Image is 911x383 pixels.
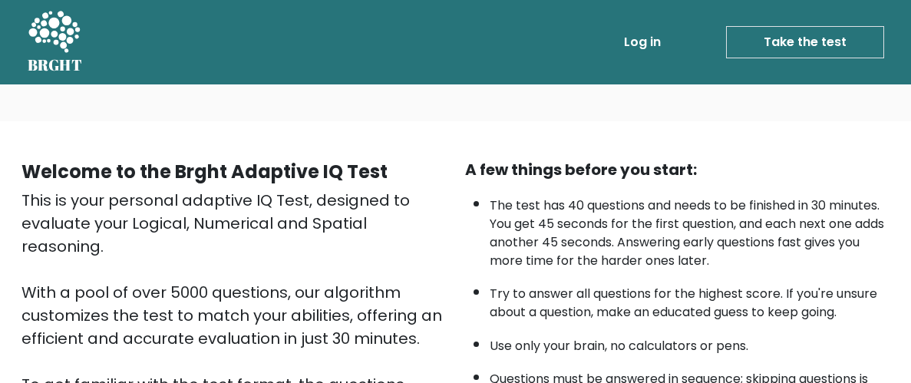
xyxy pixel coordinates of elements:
div: A few things before you start: [465,158,890,181]
li: Try to answer all questions for the highest score. If you're unsure about a question, make an edu... [490,277,890,322]
a: BRGHT [28,6,83,78]
li: Use only your brain, no calculators or pens. [490,329,890,355]
a: Log in [618,27,667,58]
li: The test has 40 questions and needs to be finished in 30 minutes. You get 45 seconds for the firs... [490,189,890,270]
a: Take the test [726,26,884,58]
h5: BRGHT [28,56,83,74]
b: Welcome to the Brght Adaptive IQ Test [21,159,388,184]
